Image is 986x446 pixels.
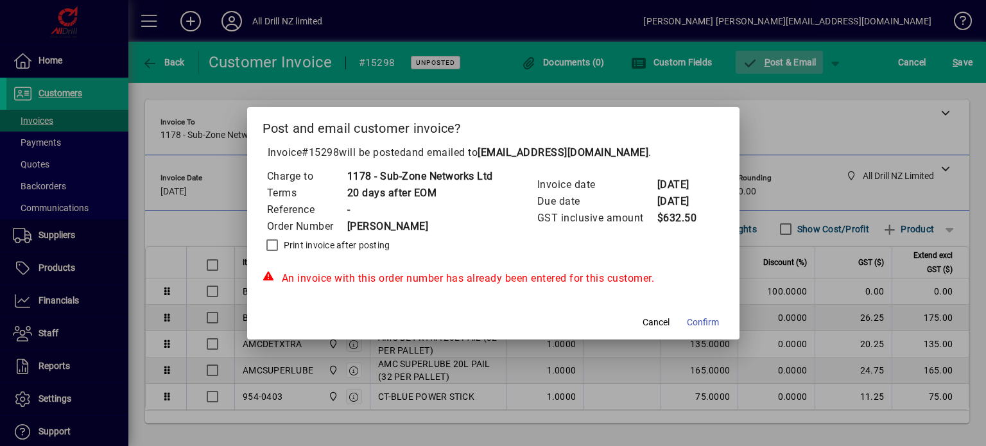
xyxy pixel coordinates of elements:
[347,168,493,185] td: 1178 - Sub-Zone Networks Ltd
[263,145,724,160] p: Invoice will be posted .
[247,107,739,144] h2: Post and email customer invoice?
[537,176,657,193] td: Invoice date
[347,185,493,202] td: 20 days after EOM
[657,193,708,210] td: [DATE]
[302,146,339,159] span: #15298
[263,271,724,286] div: An invoice with this order number has already been entered for this customer.
[643,316,670,329] span: Cancel
[266,185,347,202] td: Terms
[478,146,648,159] b: [EMAIL_ADDRESS][DOMAIN_NAME]
[281,239,390,252] label: Print invoice after posting
[537,210,657,227] td: GST inclusive amount
[406,146,648,159] span: and emailed to
[537,193,657,210] td: Due date
[347,202,493,218] td: -
[266,168,347,185] td: Charge to
[636,311,677,334] button: Cancel
[657,176,708,193] td: [DATE]
[266,218,347,235] td: Order Number
[657,210,708,227] td: $632.50
[682,311,724,334] button: Confirm
[266,202,347,218] td: Reference
[687,316,719,329] span: Confirm
[347,218,493,235] td: [PERSON_NAME]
